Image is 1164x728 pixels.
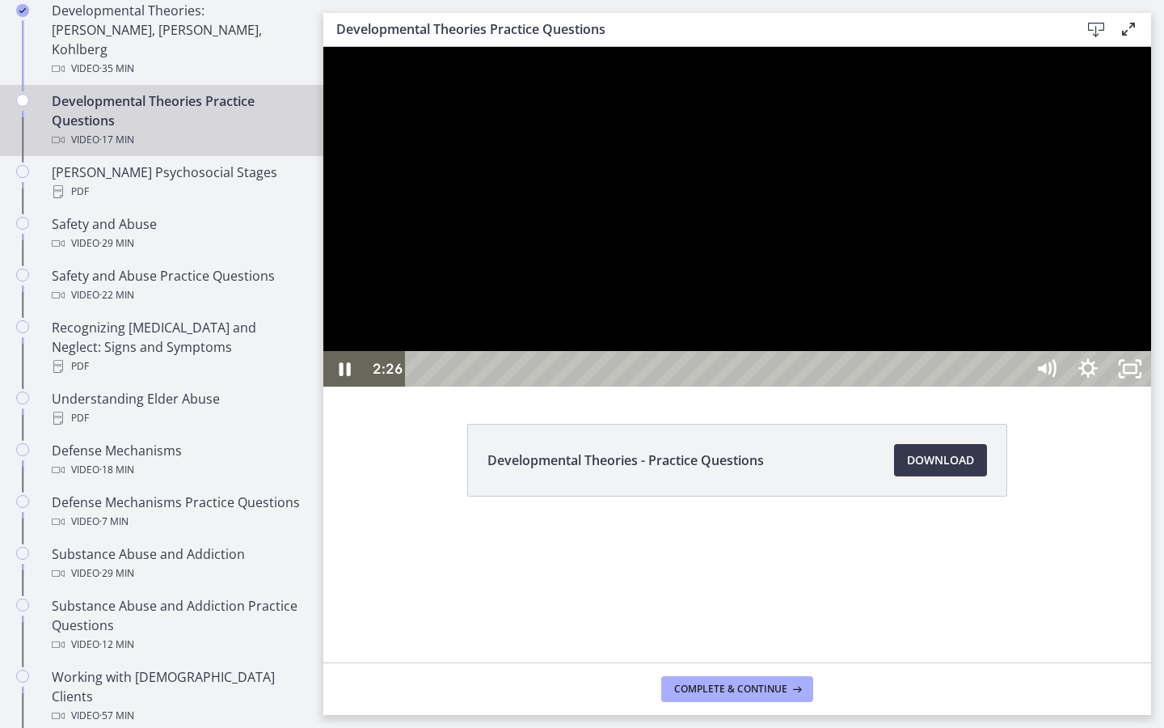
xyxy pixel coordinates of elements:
[99,130,134,150] span: · 17 min
[52,91,304,150] div: Developmental Theories Practice Questions
[674,683,787,696] span: Complete & continue
[52,544,304,583] div: Substance Abuse and Addiction
[99,512,129,531] span: · 7 min
[487,451,764,470] span: Developmental Theories - Practice Questions
[99,286,134,305] span: · 22 min
[52,493,304,531] div: Defense Mechanisms Practice Questions
[52,408,304,428] div: PDF
[52,564,304,583] div: Video
[52,706,304,726] div: Video
[907,451,974,470] span: Download
[52,635,304,654] div: Video
[702,304,744,340] button: Mute
[52,596,304,654] div: Substance Abuse and Addiction Practice Questions
[99,564,134,583] span: · 29 min
[52,1,304,78] div: Developmental Theories: [PERSON_NAME], [PERSON_NAME], Kohlberg
[661,676,813,702] button: Complete & continue
[52,318,304,376] div: Recognizing [MEDICAL_DATA] and Neglect: Signs and Symptoms
[52,389,304,428] div: Understanding Elder Abuse
[52,667,304,726] div: Working with [DEMOGRAPHIC_DATA] Clients
[99,460,134,480] span: · 18 min
[52,234,304,253] div: Video
[16,4,29,17] i: Completed
[52,130,304,150] div: Video
[52,266,304,305] div: Safety and Abuse Practice Questions
[52,460,304,480] div: Video
[52,182,304,201] div: PDF
[894,444,987,476] a: Download
[786,304,828,340] button: Unfullscreen
[52,286,304,305] div: Video
[99,234,134,253] span: · 29 min
[52,59,304,78] div: Video
[99,706,134,726] span: · 57 min
[52,214,304,253] div: Safety and Abuse
[336,19,1054,39] h3: Developmental Theories Practice Questions
[52,441,304,480] div: Defense Mechanisms
[52,512,304,531] div: Video
[99,59,134,78] span: · 35 min
[744,304,786,340] button: Show settings menu
[52,163,304,201] div: [PERSON_NAME] Psychosocial Stages
[52,357,304,376] div: PDF
[99,635,134,654] span: · 12 min
[323,47,1151,387] iframe: Video Lesson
